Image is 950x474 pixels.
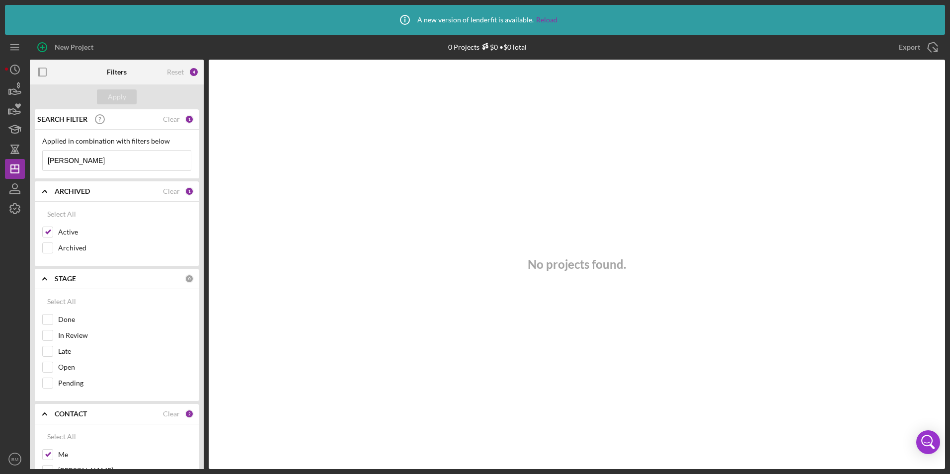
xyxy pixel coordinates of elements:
div: A new version of lenderfit is available. [393,7,557,32]
button: Select All [42,427,81,447]
a: Reload [536,16,557,24]
div: 1 [185,187,194,196]
label: Me [58,450,191,460]
div: Apply [108,89,126,104]
div: Select All [47,427,76,447]
button: Apply [97,89,137,104]
div: Select All [47,292,76,312]
label: Done [58,315,191,324]
div: New Project [55,37,93,57]
div: 4 [189,67,199,77]
div: Clear [163,187,180,195]
div: Open Intercom Messenger [916,430,940,454]
button: BM [5,449,25,469]
div: Export [899,37,920,57]
div: Applied in combination with filters below [42,137,191,145]
label: Open [58,362,191,372]
div: 0 Projects • $0 Total [448,43,527,51]
h3: No projects found. [528,257,626,271]
div: 0 [185,274,194,283]
b: SEARCH FILTER [37,115,87,123]
div: Select All [47,204,76,224]
b: STAGE [55,275,76,283]
div: 2 [185,409,194,418]
label: Pending [58,378,191,388]
text: BM [11,457,18,462]
b: CONTACT [55,410,87,418]
div: 1 [185,115,194,124]
label: In Review [58,330,191,340]
b: Filters [107,68,127,76]
b: ARCHIVED [55,187,90,195]
div: $0 [479,43,498,51]
label: Active [58,227,191,237]
button: Export [889,37,945,57]
div: Clear [163,410,180,418]
label: Archived [58,243,191,253]
label: Late [58,346,191,356]
div: Clear [163,115,180,123]
button: Select All [42,292,81,312]
button: New Project [30,37,103,57]
button: Select All [42,204,81,224]
div: Reset [167,68,184,76]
